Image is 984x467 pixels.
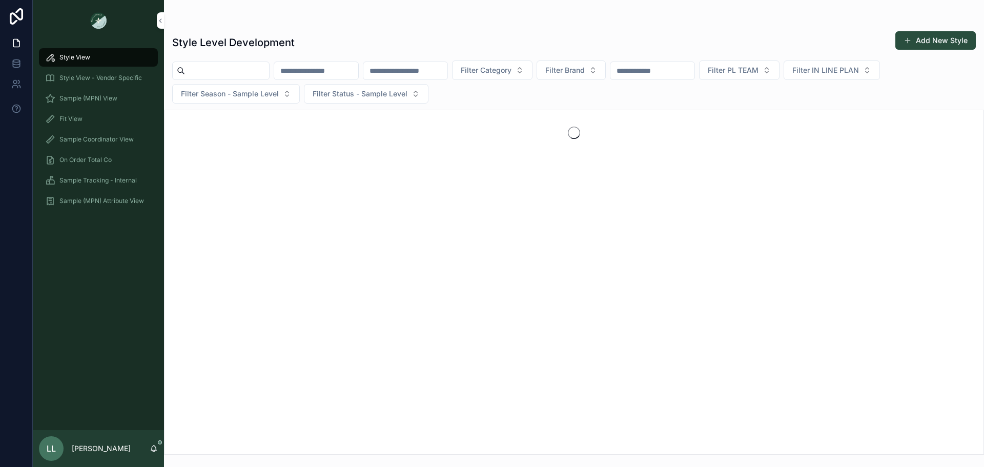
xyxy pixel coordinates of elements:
span: Filter Status - Sample Level [313,89,407,99]
a: Style View [39,48,158,67]
button: Select Button [172,84,300,104]
span: Sample Coordinator View [59,135,134,144]
span: Filter IN LINE PLAN [792,65,859,75]
span: Filter PL TEAM [708,65,758,75]
span: Filter Season - Sample Level [181,89,279,99]
span: Sample Tracking - Internal [59,176,137,185]
h1: Style Level Development [172,35,295,50]
span: Filter Category [461,65,511,75]
button: Select Button [537,60,606,80]
img: App logo [90,12,107,29]
a: Sample Tracking - Internal [39,171,158,190]
a: Sample (MPN) View [39,89,158,108]
span: Style View - Vendor Specific [59,74,142,82]
p: [PERSON_NAME] [72,443,131,454]
button: Select Button [699,60,780,80]
span: LL [47,442,56,455]
a: Style View - Vendor Specific [39,69,158,87]
button: Add New Style [895,31,976,50]
a: Sample Coordinator View [39,130,158,149]
div: scrollable content [33,41,164,224]
span: On Order Total Co [59,156,112,164]
button: Select Button [784,60,880,80]
span: Sample (MPN) Attribute View [59,197,144,205]
button: Select Button [452,60,532,80]
span: Style View [59,53,90,62]
span: Sample (MPN) View [59,94,117,103]
a: Fit View [39,110,158,128]
button: Select Button [304,84,428,104]
a: Sample (MPN) Attribute View [39,192,158,210]
span: Filter Brand [545,65,585,75]
a: On Order Total Co [39,151,158,169]
span: Fit View [59,115,83,123]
